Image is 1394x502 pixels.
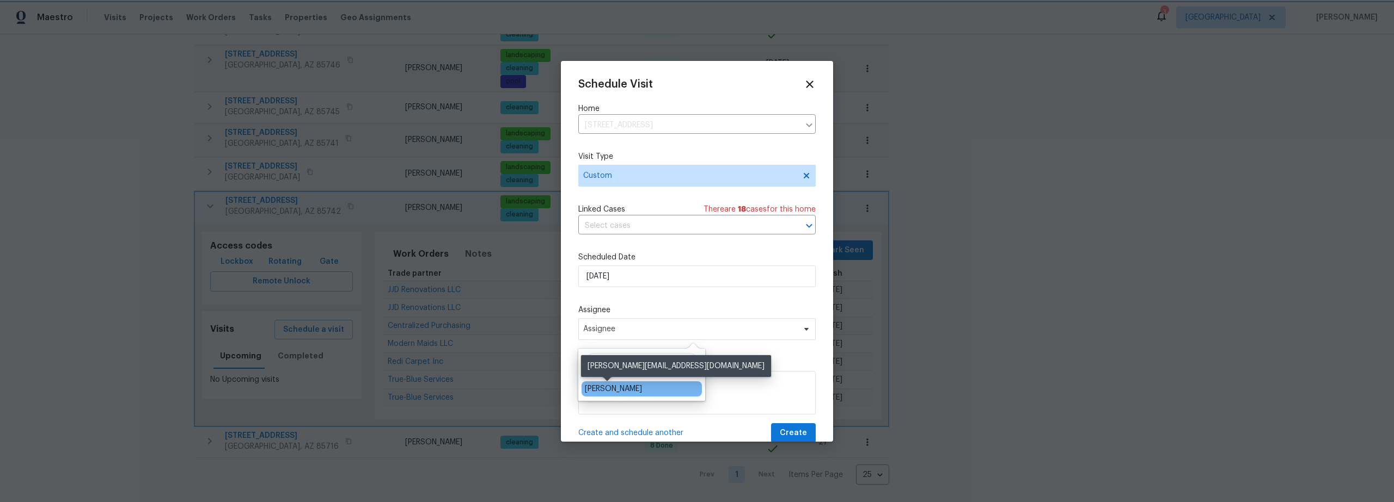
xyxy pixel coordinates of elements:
[738,206,746,213] span: 18
[578,151,816,162] label: Visit Type
[583,170,795,181] span: Custom
[578,218,785,234] input: Select cases
[578,305,816,315] label: Assignee
[578,117,799,134] input: Enter in an address
[802,218,817,233] button: Open
[585,383,642,394] div: [PERSON_NAME]
[704,204,816,215] span: There are case s for this home
[780,426,807,440] span: Create
[804,78,816,90] span: Close
[578,252,816,263] label: Scheduled Date
[578,427,683,438] span: Create and schedule another
[581,355,771,377] div: [PERSON_NAME][EMAIL_ADDRESS][DOMAIN_NAME]
[583,325,797,333] span: Assignee
[578,204,625,215] span: Linked Cases
[578,79,653,90] span: Schedule Visit
[578,265,816,287] input: M/D/YYYY
[578,103,816,114] label: Home
[771,423,816,443] button: Create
